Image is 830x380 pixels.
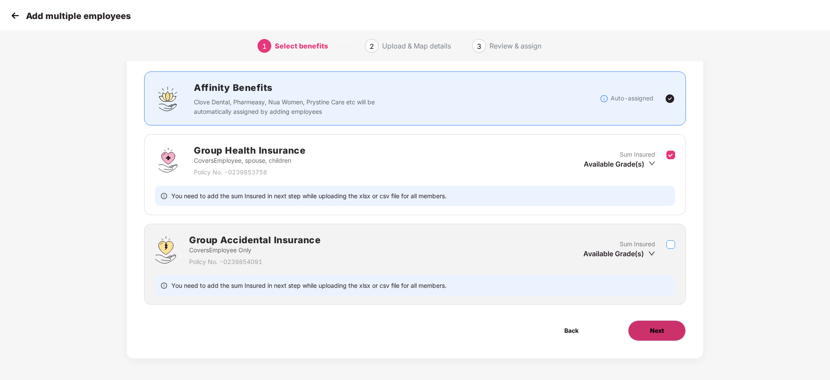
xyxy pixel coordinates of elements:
[194,143,306,158] h2: Group Health Insurance
[584,159,655,169] div: Available Grade(s)
[275,39,328,53] div: Select benefits
[543,320,600,341] button: Back
[477,42,481,51] span: 3
[189,245,321,255] p: Covers Employee Only
[650,326,664,335] span: Next
[161,281,167,290] span: info-circle
[189,257,321,267] p: Policy No. - 0239854091
[155,86,181,112] img: svg+xml;base64,PHN2ZyBpZD0iQWZmaW5pdHlfQmVuZWZpdHMiIGRhdGEtbmFtZT0iQWZmaW5pdHkgQmVuZWZpdHMiIHhtbG...
[9,9,22,22] img: svg+xml;base64,PHN2ZyB4bWxucz0iaHR0cDovL3d3dy53My5vcmcvMjAwMC9zdmciIHdpZHRoPSIzMCIgaGVpZ2h0PSIzMC...
[262,42,267,51] span: 1
[155,236,176,264] img: svg+xml;base64,PHN2ZyB4bWxucz0iaHR0cDovL3d3dy53My5vcmcvMjAwMC9zdmciIHdpZHRoPSI0OS4zMjEiIGhlaWdodD...
[171,192,447,200] span: You need to add the sum Insured in next step while uploading the xlsx or csv file for all members.
[155,147,181,173] img: svg+xml;base64,PHN2ZyBpZD0iR3JvdXBfSGVhbHRoX0luc3VyYW5jZSIgZGF0YS1uYW1lPSJHcm91cCBIZWFsdGggSW5zdX...
[382,39,451,53] div: Upload & Map details
[489,39,541,53] div: Review & assign
[161,192,167,200] span: info-circle
[26,11,131,21] p: Add multiple employees
[370,42,374,51] span: 2
[628,320,686,341] button: Next
[583,249,655,258] div: Available Grade(s)
[194,81,505,95] h2: Affinity Benefits
[620,150,655,159] p: Sum Insured
[600,94,608,103] img: svg+xml;base64,PHN2ZyBpZD0iSW5mb18tXzMyeDMyIiBkYXRhLW5hbWU9IkluZm8gLSAzMngzMiIgeG1sbnM9Imh0dHA6Ly...
[194,156,306,165] p: Covers Employee, spouse, children
[620,239,655,249] p: Sum Insured
[194,167,306,177] p: Policy No. - 0239853758
[171,281,447,290] span: You need to add the sum Insured in next step while uploading the xlsx or csv file for all members.
[648,250,655,257] span: down
[189,233,321,247] h2: Group Accidental Insurance
[649,160,655,167] span: down
[665,93,675,104] img: svg+xml;base64,PHN2ZyBpZD0iVGljay0yNHgyNCIgeG1sbnM9Imh0dHA6Ly93d3cudzMub3JnLzIwMDAvc3ZnIiB3aWR0aD...
[564,326,579,335] span: Back
[611,93,653,103] p: Auto-assigned
[194,97,380,116] p: Clove Dental, Pharmeasy, Nua Women, Prystine Care etc will be automatically assigned by adding em...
